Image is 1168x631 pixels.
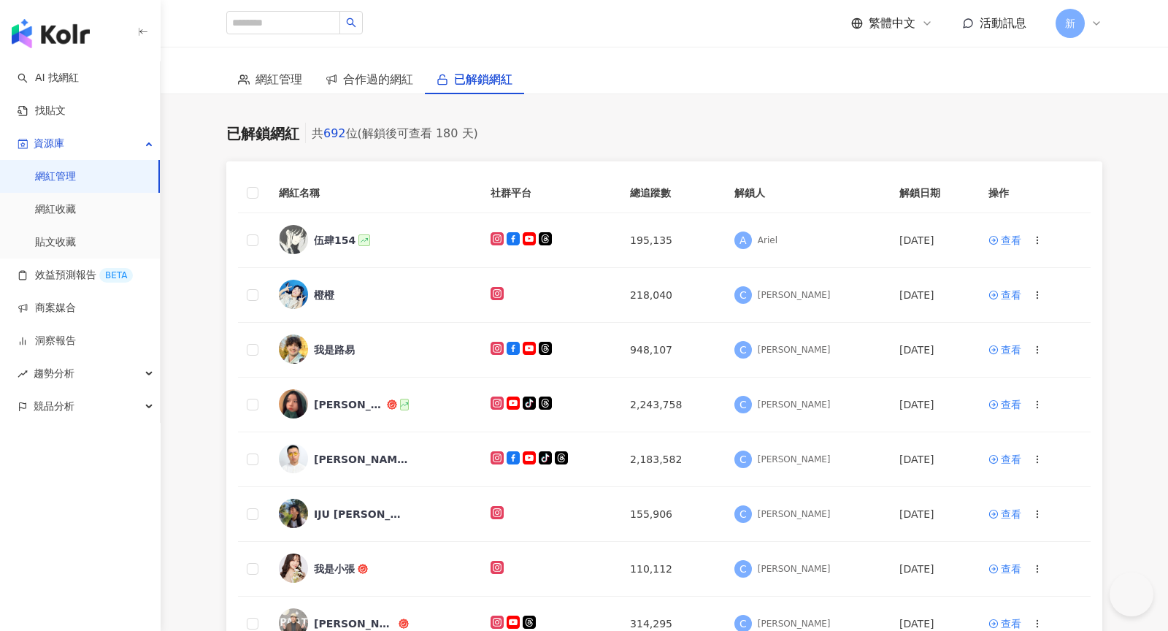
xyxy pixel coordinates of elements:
[988,397,1021,413] a: 查看
[314,343,355,357] div: 我是路易
[1001,397,1021,413] div: 查看
[1001,232,1021,248] div: 查看
[618,432,723,487] td: 2,183,582
[758,399,831,411] div: [PERSON_NAME]
[1001,506,1021,522] div: 查看
[618,378,723,432] td: 2,243,758
[988,506,1021,522] a: 查看
[314,233,356,248] div: 伍肆154
[739,506,747,522] span: C
[18,369,28,379] span: rise
[888,487,977,542] td: [DATE]
[739,287,747,303] span: C
[869,15,915,31] span: 繁體中文
[454,70,512,88] span: 已解鎖網紅
[888,268,977,323] td: [DATE]
[314,507,409,521] div: IJU [PERSON_NAME]往常
[279,389,308,418] img: KOL Avatar
[618,213,723,268] td: 195,135
[758,618,831,630] div: [PERSON_NAME]
[279,444,308,473] img: KOL Avatar
[314,616,396,631] div: [PERSON_NAME]
[888,542,977,597] td: [DATE]
[1001,287,1021,303] div: 查看
[739,451,747,467] span: C
[34,127,64,160] span: 資源庫
[18,71,79,85] a: searchAI 找網紅
[1065,15,1075,31] span: 新
[888,432,977,487] td: [DATE]
[758,344,831,356] div: [PERSON_NAME]
[314,288,334,302] div: 橙橙
[1001,561,1021,577] div: 查看
[1001,342,1021,358] div: 查看
[888,378,977,432] td: [DATE]
[18,334,76,348] a: 洞察報告
[988,342,1021,358] a: 查看
[739,232,747,248] span: A
[758,508,831,521] div: [PERSON_NAME]
[279,280,308,309] img: KOL Avatar
[35,235,76,250] a: 貼文收藏
[739,561,747,577] span: C
[1110,573,1153,616] iframe: Help Scout Beacon - Open
[312,123,478,144] div: 共 位 (解鎖後可查看 180 天)
[346,18,356,28] span: search
[758,289,831,302] div: [PERSON_NAME]
[758,563,831,575] div: [PERSON_NAME]
[888,173,977,213] th: 解鎖日期
[255,70,302,88] span: 網紅管理
[314,452,409,467] div: [PERSON_NAME]
[279,225,308,254] img: KOL Avatar
[988,561,1021,577] a: 查看
[888,323,977,378] td: [DATE]
[18,268,133,283] a: 效益預測報告BETA
[618,173,723,213] th: 總追蹤數
[1001,451,1021,467] div: 查看
[12,19,90,48] img: logo
[988,287,1021,303] a: 查看
[323,126,346,140] span: 692
[739,342,747,358] span: C
[279,334,308,364] img: KOL Avatar
[988,232,1021,248] a: 查看
[618,323,723,378] td: 948,107
[18,104,66,118] a: 找貼文
[888,213,977,268] td: [DATE]
[34,357,74,390] span: 趨勢分析
[343,70,413,88] span: 合作過的網紅
[618,268,723,323] td: 218,040
[723,173,888,213] th: 解鎖人
[980,16,1026,30] span: 活動訊息
[34,390,74,423] span: 競品分析
[618,487,723,542] td: 155,906
[739,397,747,413] span: C
[758,234,777,247] div: Ariel
[267,173,479,213] th: 網紅名稱
[279,499,308,528] img: KOL Avatar
[977,173,1091,213] th: 操作
[314,562,355,576] div: 我是小張
[618,542,723,597] td: 110,112
[988,451,1021,467] a: 查看
[279,554,308,583] img: KOL Avatar
[35,169,76,184] a: 網紅管理
[18,301,76,315] a: 商案媒合
[314,397,384,412] div: [PERSON_NAME]
[226,123,299,144] div: 已解鎖網紅
[479,173,618,213] th: 社群平台
[758,454,831,466] div: [PERSON_NAME]
[35,202,76,217] a: 網紅收藏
